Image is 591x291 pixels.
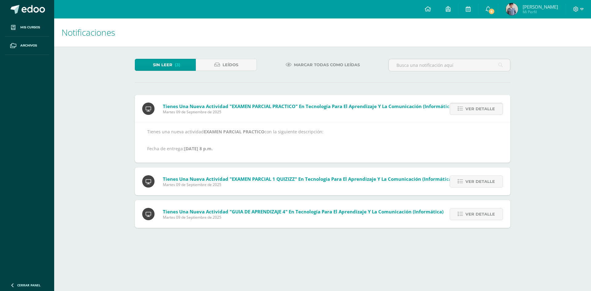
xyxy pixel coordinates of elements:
strong: EXAMEN PARCIAL PRACTICO [204,129,264,135]
span: Archivos [20,43,37,48]
span: Leídos [223,59,238,71]
a: Leídos [196,59,257,71]
span: Tienes una nueva actividad "EXAMEN PARCIAL 1 QUIZIZZ" En Tecnología para el Aprendizaje y la Comu... [163,176,453,182]
span: Martes 09 de Septiembre de 2025 [163,109,454,115]
a: Archivos [5,37,49,55]
img: 5beb38fec7668301f370e1681d348f64.png [506,3,518,15]
input: Busca una notificación aquí [389,59,510,71]
span: [PERSON_NAME] [523,4,558,10]
a: Sin leer(3) [135,59,196,71]
span: Cerrar panel [17,283,41,287]
a: Mis cursos [5,18,49,37]
span: Mis cursos [20,25,40,30]
span: Martes 09 de Septiembre de 2025 [163,215,444,220]
span: 6 [488,8,495,15]
span: Martes 09 de Septiembre de 2025 [163,182,453,187]
span: Sin leer [153,59,172,71]
span: (3) [175,59,180,71]
span: Notificaciones [62,26,115,38]
strong: [DATE] 8 p.m. [184,146,213,152]
span: Ver detalle [465,176,495,187]
span: Marcar todas como leídas [294,59,360,71]
span: Tienes una nueva actividad "EXAMEN PARCIAL PRACTICO" En Tecnología para el Aprendizaje y la Comun... [163,103,454,109]
a: Marcar todas como leídas [278,59,368,71]
span: Mi Perfil [523,9,558,14]
span: Ver detalle [465,208,495,220]
span: Ver detalle [465,103,495,115]
span: Tienes una nueva actividad "GUIA DE APRENDIZAJE 4" En Tecnología para el Aprendizaje y la Comunic... [163,208,444,215]
p: Tienes una nueva actividad con la siguiente descripción: Fecha de entrega: [147,129,498,152]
